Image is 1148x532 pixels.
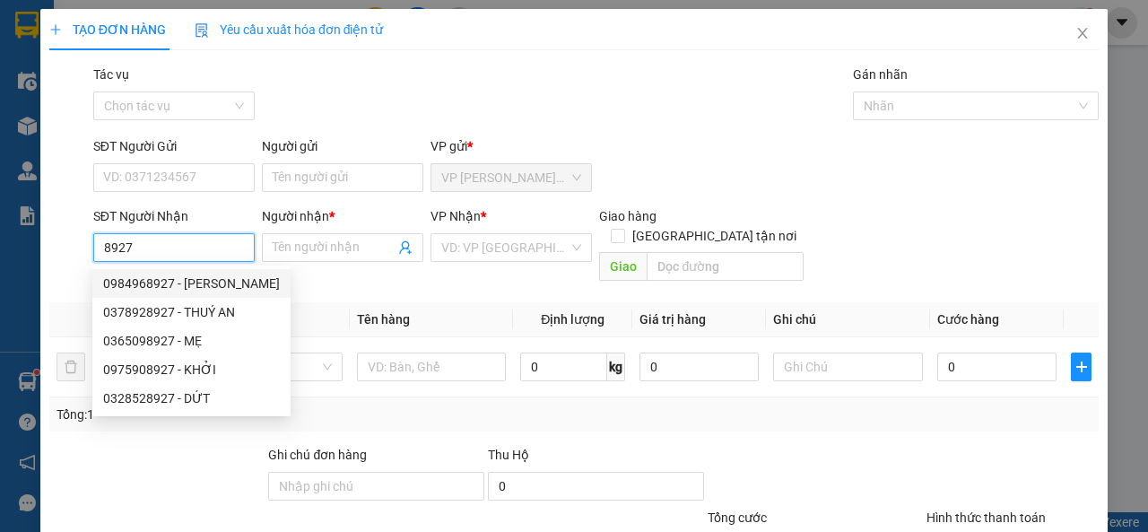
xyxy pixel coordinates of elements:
span: 0889535131 - [7,97,168,114]
span: VP Trần Phú (Hàng) [441,164,581,191]
span: close [1075,26,1090,40]
div: 0328528927 - DỨT [103,388,280,408]
div: 0378928927 - THUÝ AN [103,302,280,322]
input: Dọc đường [647,252,803,281]
span: GIAO: [7,117,178,134]
input: VD: Bàn, Ghế [357,353,507,381]
span: Yêu cầu xuất hóa đơn điện tử [195,22,384,37]
label: Tác vụ [93,67,129,82]
span: Giá trị hàng [639,312,706,327]
div: 0984968927 - [PERSON_NAME] [103,274,280,293]
p: GỬI: [7,35,262,69]
label: Gán nhãn [853,67,908,82]
span: user-add [398,240,413,255]
button: delete [57,353,85,381]
div: SĐT Người Gửi [93,136,255,156]
span: Tổng cước [708,510,767,525]
span: Tên hàng [357,312,410,327]
span: VP [PERSON_NAME] ([GEOGRAPHIC_DATA]) - [7,35,167,69]
span: VP Trà Vinh (Hàng) [50,77,174,94]
span: plus [49,23,62,36]
div: 0365098927 - MẸ [92,327,291,355]
strong: BIÊN NHẬN GỬI HÀNG [60,10,208,27]
span: Định lượng [541,312,604,327]
span: ANH TOÀN [96,97,168,114]
button: Close [1057,9,1108,59]
span: Giao hàng [599,209,657,223]
div: VP gửi [430,136,592,156]
span: KO BAO ƯỚT-BXMT [47,117,178,134]
p: NHẬN: [7,77,262,94]
span: VP Nhận [430,209,481,223]
span: [GEOGRAPHIC_DATA] tận nơi [625,226,804,246]
span: TẠO ĐƠN HÀNG [49,22,166,37]
input: Ghi Chú [773,353,923,381]
span: Giao [599,252,647,281]
label: Hình thức thanh toán [926,510,1046,525]
span: Cước hàng [937,312,999,327]
div: SĐT Người Nhận [93,206,255,226]
label: Ghi chú đơn hàng [268,448,367,462]
span: kg [607,353,625,381]
div: 0328528927 - DỨT [92,384,291,413]
div: Người nhận [262,206,423,226]
span: Thu Hộ [488,448,529,462]
span: plus [1072,360,1091,374]
div: Người gửi [262,136,423,156]
div: 0378928927 - THUÝ AN [92,298,291,327]
th: Ghi chú [766,302,930,337]
input: 0 [639,353,759,381]
div: 0975908927 - KHỞI [92,355,291,384]
button: plus [1071,353,1091,381]
div: 0975908927 - KHỞI [103,360,280,379]
input: Ghi chú đơn hàng [268,472,484,501]
div: 0365098927 - MẸ [103,331,280,351]
img: icon [195,23,209,38]
div: 0984968927 - HỒNG THƠM [92,269,291,298]
div: Tổng: 1 [57,405,445,424]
